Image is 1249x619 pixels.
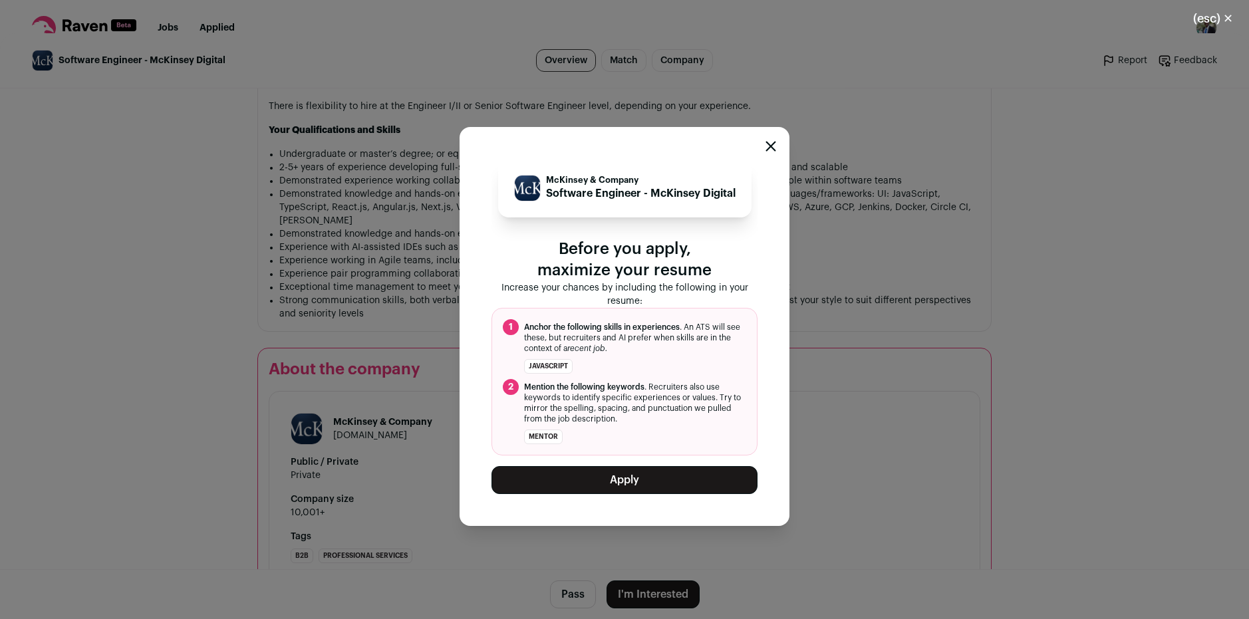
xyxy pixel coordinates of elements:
img: ae0063b3fc21bc63d0f8beccde926977af3540951573b728e4108a59d066ece4.jpg [515,176,540,201]
button: Close modal [765,141,776,152]
i: recent job. [567,344,607,352]
span: Mention the following keywords [524,383,644,391]
p: Before you apply, maximize your resume [491,239,758,281]
span: . An ATS will see these, but recruiters and AI prefer when skills are in the context of a [524,322,746,354]
li: mentor [524,430,563,444]
p: Software Engineer - McKinsey Digital [546,186,736,201]
button: Close modal [1177,4,1249,33]
span: 1 [503,319,519,335]
span: 2 [503,379,519,395]
span: Anchor the following skills in experiences [524,323,680,331]
p: Increase your chances by including the following in your resume: [491,281,758,308]
span: . Recruiters also use keywords to identify specific experiences or values. Try to mirror the spel... [524,382,746,424]
p: McKinsey & Company [546,175,736,186]
li: JavaScript [524,359,573,374]
button: Apply [491,466,758,494]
